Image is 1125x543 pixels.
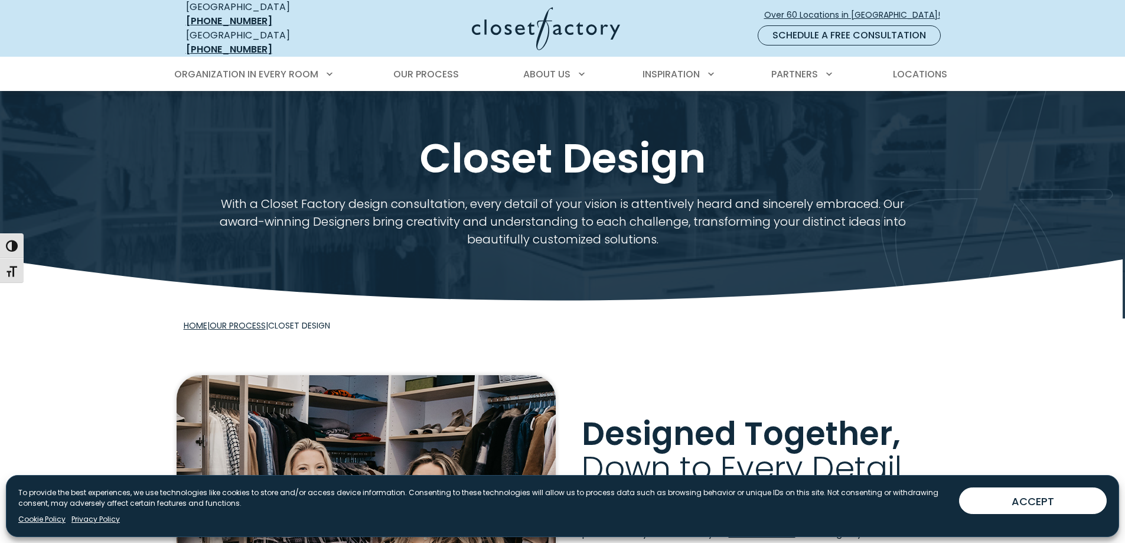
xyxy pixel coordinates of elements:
[174,67,318,81] span: Organization in Every Room
[166,58,960,91] nav: Primary Menu
[184,320,330,331] span: | |
[184,136,942,181] h1: Closet Design
[472,7,620,50] img: Closet Factory Logo
[764,9,950,21] span: Over 60 Locations in [GEOGRAPHIC_DATA]!
[764,5,950,25] a: Over 60 Locations in [GEOGRAPHIC_DATA]!
[393,67,459,81] span: Our Process
[184,320,207,331] a: Home
[18,514,66,525] a: Cookie Policy
[186,43,272,56] a: [PHONE_NUMBER]
[71,514,120,525] a: Privacy Policy
[893,67,947,81] span: Locations
[758,25,941,45] a: Schedule a Free Consultation
[216,195,909,248] p: With a Closet Factory design consultation, every detail of your vision is attentively heard and s...
[210,320,266,331] a: Our Process
[523,67,570,81] span: About Us
[268,320,330,331] span: Closet Design
[18,487,950,509] p: To provide the best experiences, we use technologies like cookies to store and/or access device i...
[582,446,902,490] span: Down to Every Detail
[582,411,901,456] span: Designed Together,
[186,28,357,57] div: [GEOGRAPHIC_DATA]
[186,14,272,28] a: [PHONE_NUMBER]
[643,67,700,81] span: Inspiration
[771,67,818,81] span: Partners
[959,487,1107,514] button: ACCEPT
